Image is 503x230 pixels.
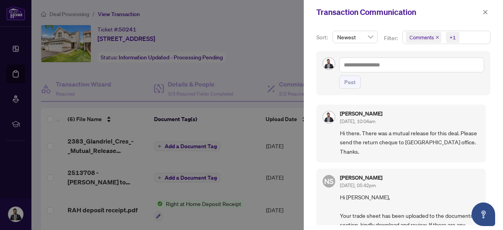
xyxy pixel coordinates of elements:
[384,34,399,42] p: Filter:
[435,35,439,39] span: close
[340,118,375,124] span: [DATE], 10:04am
[339,75,361,89] button: Post
[340,175,382,180] h5: [PERSON_NAME]
[483,9,488,15] span: close
[340,182,376,188] span: [DATE], 05:42pm
[450,33,456,41] div: +1
[340,129,479,156] span: Hi there. There was a mutual release for this deal. Please send the return cheque to [GEOGRAPHIC_...
[409,33,434,41] span: Comments
[316,6,480,18] div: Transaction Communication
[316,33,329,42] p: Sort:
[337,31,373,43] span: Newest
[340,111,382,116] h5: [PERSON_NAME]
[406,32,441,43] span: Comments
[324,176,334,187] span: NS
[472,202,495,226] button: Open asap
[323,111,335,123] img: Profile Icon
[323,58,335,70] img: Profile Icon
